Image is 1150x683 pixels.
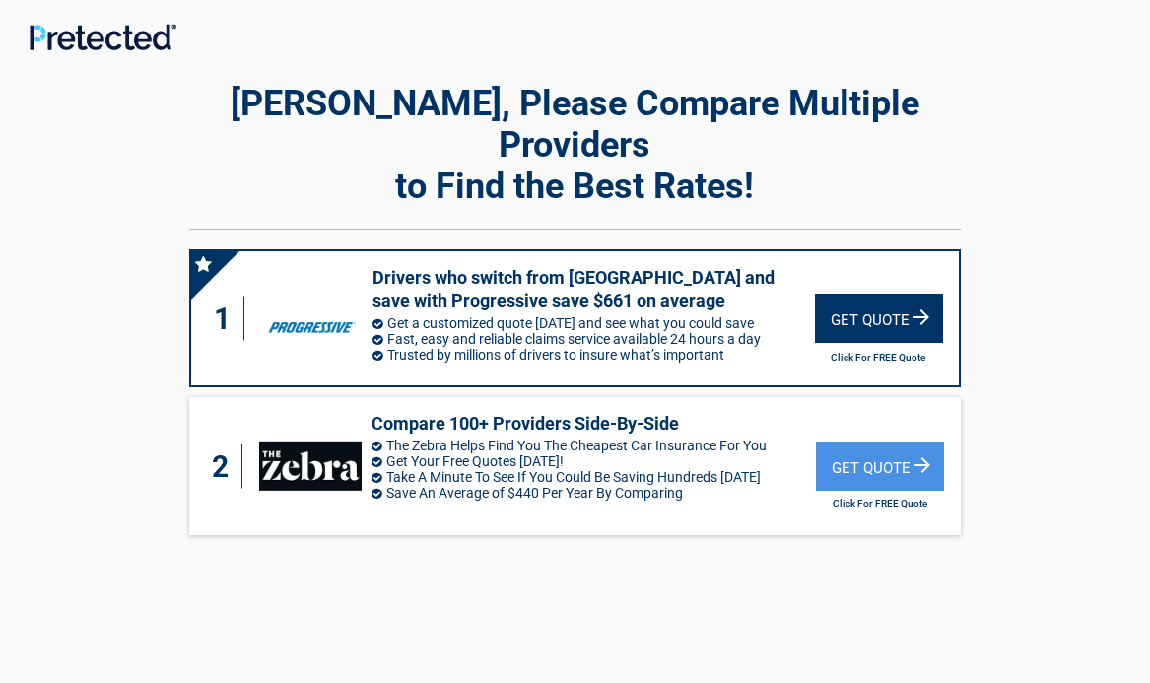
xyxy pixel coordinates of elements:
li: Get Your Free Quotes [DATE]! [372,453,816,469]
h3: Compare 100+ Providers Side-By-Side [372,412,816,435]
div: Get Quote [816,442,944,491]
h2: [PERSON_NAME], Please Compare Multiple Providers to Find the Best Rates! [189,83,961,207]
img: thezebra's logo [259,442,362,491]
li: Fast, easy and reliable claims service available 24 hours a day [372,331,815,347]
div: Get Quote [815,294,943,343]
li: Get a customized quote [DATE] and see what you could save [372,315,815,331]
img: progressive's logo [261,294,363,343]
li: Save An Average of $440 Per Year By Comparing [372,485,816,501]
h2: Click For FREE Quote [815,352,941,363]
div: 2 [209,444,242,489]
li: Trusted by millions of drivers to insure what’s important [372,347,815,363]
h3: Drivers who switch from [GEOGRAPHIC_DATA] and save with Progressive save $661 on average [372,266,815,312]
li: The Zebra Helps Find You The Cheapest Car Insurance For You [372,438,816,453]
div: 1 [211,297,244,341]
h2: Click For FREE Quote [816,498,943,509]
li: Take A Minute To See If You Could Be Saving Hundreds [DATE] [372,469,816,485]
img: Main Logo [30,24,176,50]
